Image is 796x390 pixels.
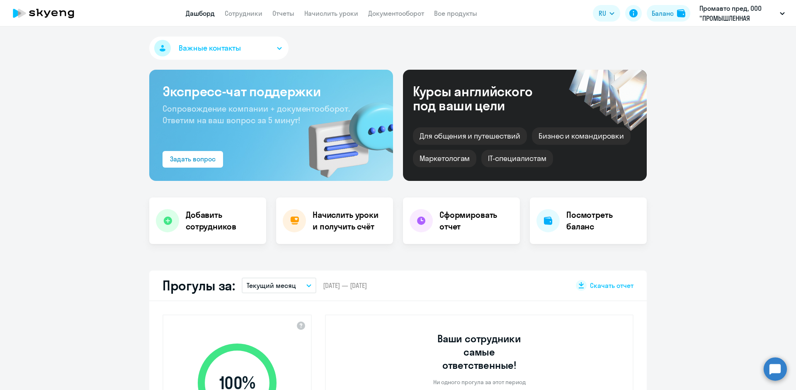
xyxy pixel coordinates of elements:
p: Промавто пред, ООО "ПРОМЫШЛЕННАЯ АВТОМАТИЗАЦИЯ" [699,3,777,23]
img: bg-img [296,88,393,181]
a: Все продукты [434,9,477,17]
a: Дашборд [186,9,215,17]
button: RU [593,5,620,22]
img: balance [677,9,685,17]
a: Сотрудники [225,9,262,17]
h3: Экспресс-чат поддержки [163,83,380,100]
h3: Ваши сотрудники самые ответственные! [426,332,533,372]
h4: Добавить сотрудников [186,209,260,232]
span: Скачать отчет [590,281,633,290]
h4: Посмотреть баланс [566,209,640,232]
span: Сопровождение компании + документооборот. Ответим на ваш вопрос за 5 минут! [163,103,350,125]
button: Текущий месяц [242,278,316,293]
div: Задать вопрос [170,154,216,164]
span: [DATE] — [DATE] [323,281,367,290]
p: Ни одного прогула за этот период [433,378,526,386]
div: Маркетологам [413,150,476,167]
a: Документооборот [368,9,424,17]
div: Баланс [652,8,674,18]
a: Начислить уроки [304,9,358,17]
button: Балансbalance [647,5,690,22]
div: Курсы английского под ваши цели [413,84,555,112]
h2: Прогулы за: [163,277,235,294]
button: Важные контакты [149,37,289,60]
a: Отчеты [272,9,294,17]
h4: Начислить уроки и получить счёт [313,209,385,232]
div: Бизнес и командировки [532,127,631,145]
div: IT-специалистам [481,150,553,167]
button: Промавто пред, ООО "ПРОМЫШЛЕННАЯ АВТОМАТИЗАЦИЯ" [695,3,789,23]
span: Важные контакты [179,43,241,54]
button: Задать вопрос [163,151,223,168]
h4: Сформировать отчет [439,209,513,232]
p: Текущий месяц [247,280,296,290]
div: Для общения и путешествий [413,127,527,145]
span: RU [599,8,606,18]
